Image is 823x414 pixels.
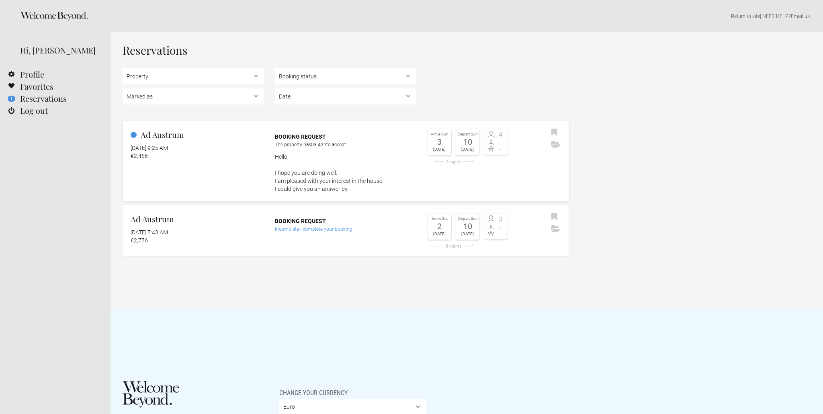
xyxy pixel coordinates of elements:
a: Return to site [731,13,760,19]
flynt-currency: €2,776 [131,237,148,244]
select: , [275,88,416,105]
p: Hello, I hope you are doing well. I am pleased with your interest in the house. I could give you ... [275,153,416,193]
h2: Ad Austrum [131,129,264,141]
span: - [496,139,506,146]
span: 3 [496,216,506,223]
div: Booking request [275,133,416,141]
div: [DATE] [458,146,477,153]
button: Bookmark [549,127,559,139]
div: Depart Sun [458,215,477,222]
span: - [496,224,506,230]
a: Ad Austrum [DATE] 9:25 AM €2,456 Booking request The property has03:42hto accept Hello, I hope yo... [123,121,569,201]
span: 4 [496,132,506,138]
div: The property has to accept [275,141,416,149]
div: 8 nights [428,244,480,248]
div: 2 [430,222,449,230]
div: Depart Sun [458,131,477,138]
div: Booking request [275,217,416,225]
a: Email us [791,13,810,19]
flynt-date-display: [DATE] 9:25 AM [131,145,168,151]
p: | NEED HELP? . [123,12,811,20]
div: 3 [430,138,449,146]
span: - [496,146,506,153]
flynt-notification-badge: 1 [8,96,15,102]
flynt-date-display: [DATE] 7:43 AM [131,229,168,236]
a: Ad Austrum [DATE] 7:43 AM €2,776 Booking request Incomplete - complete your booking Arrive Sat 2 ... [123,205,569,256]
button: Bookmark [549,211,559,223]
flynt-currency: €2,456 [131,153,148,159]
button: Archive [549,223,563,235]
span: Change your currency [279,381,348,397]
div: [DATE] [430,146,449,153]
div: Arrive Sun [430,131,449,138]
select: , , , [123,88,264,105]
select: , , [275,68,416,84]
button: Archive [549,139,563,151]
img: Welcome Beyond [123,381,179,408]
div: Arrive Sat [430,215,449,222]
div: [DATE] [458,230,477,238]
div: Incomplete - complete your booking [275,225,416,233]
span: - [496,231,506,237]
div: 7 nights [428,160,480,164]
div: 10 [458,222,477,230]
div: 10 [458,138,477,146]
div: Hi, [PERSON_NAME] [20,44,98,56]
flynt-countdown: 03:42h [311,142,326,148]
h2: Ad Austrum [131,213,264,225]
div: [DATE] [430,230,449,238]
h1: Reservations [123,44,569,56]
